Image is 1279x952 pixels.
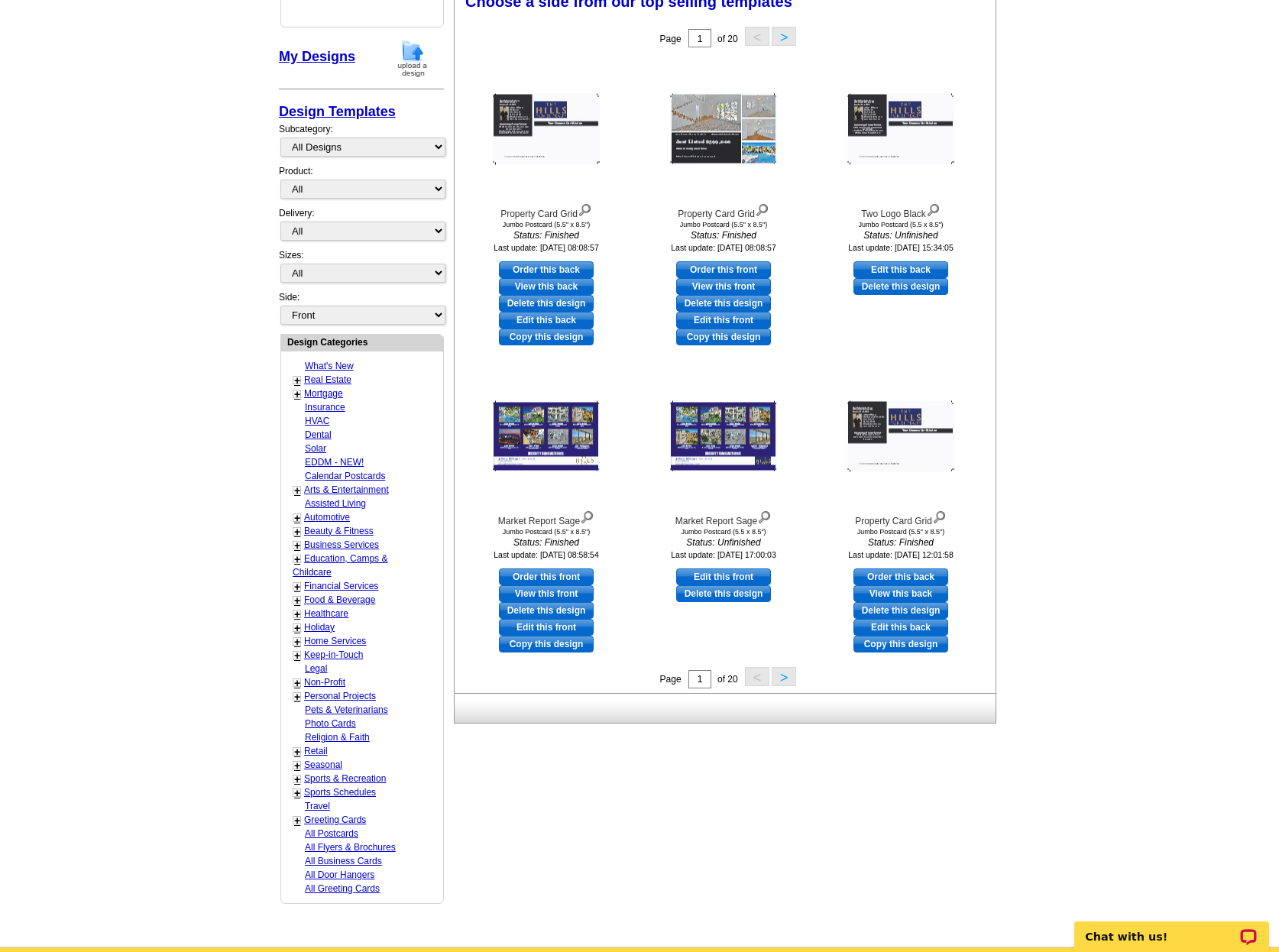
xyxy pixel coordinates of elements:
div: Jumbo Postcard (5.5" x 8.5") [462,221,630,228]
small: Last update: [DATE] 08:08:57 [494,243,599,252]
a: All Door Hangers [305,869,374,880]
a: All Greeting Cards [305,883,380,894]
a: Seasonal [304,759,342,770]
a: Food & Beverage [304,594,375,605]
a: + [294,759,300,772]
a: use this design [499,261,594,278]
button: < [745,27,769,46]
a: Copy this design [676,329,771,345]
a: + [294,787,300,799]
a: Non-Profit [304,677,345,688]
a: Arts & Entertainment [304,484,389,495]
a: + [294,814,300,827]
a: Delete this design [499,295,594,312]
a: Travel [305,801,330,811]
a: + [294,374,300,387]
a: + [294,691,300,703]
a: Delete this design [853,278,948,295]
a: + [294,636,300,648]
a: Solar [305,443,326,454]
a: Beauty & Fitness [304,526,374,536]
div: Delivery: [279,206,444,248]
a: Delete this design [676,585,771,602]
a: + [294,773,300,785]
a: Real Estate [304,374,351,385]
img: Property Card Grid [847,401,954,472]
a: use this design [676,261,771,278]
a: View this back [853,585,948,602]
a: + [294,539,300,552]
a: Delete this design [853,602,948,619]
button: > [772,27,796,46]
div: Property Card Grid [639,200,808,221]
a: Education, Camps & Childcare [293,553,387,578]
i: Status: Finished [817,536,985,549]
span: Page [660,34,682,44]
img: view design details [580,507,594,524]
a: Legal [305,663,327,674]
div: Property Card Grid [817,507,985,528]
a: + [294,649,300,662]
a: Dental [305,429,332,440]
a: + [294,388,300,400]
a: + [294,622,300,634]
button: < [745,667,769,686]
a: Sports & Recreation [304,773,386,784]
small: Last update: [DATE] 08:58:54 [494,550,599,559]
a: View this front [676,278,771,295]
img: Two Logo Black [847,94,954,165]
a: Keep-in-Touch [304,649,363,660]
span: Page [660,674,682,685]
a: Pets & Veterinarians [305,704,388,715]
i: Status: Unfinished [639,536,808,549]
a: edit this design [499,619,594,636]
a: Delete this design [499,602,594,619]
img: Property Card Grid [493,94,600,165]
a: + [294,526,300,538]
span: of 20 [717,34,738,44]
span: of 20 [717,674,738,685]
a: What's New [305,361,354,371]
div: Jumbo Postcard (5.5" x 8.5") [817,528,985,536]
i: Status: Finished [462,536,630,549]
a: My Designs [279,49,355,64]
a: use this design [853,568,948,585]
a: Delete this design [676,295,771,312]
a: Retail [304,746,328,756]
i: Status: Finished [462,228,630,242]
a: + [294,512,300,524]
a: Calendar Postcards [305,471,385,481]
div: Product: [279,164,444,206]
a: edit this design [853,619,948,636]
a: Healthcare [304,608,348,619]
div: Market Report Sage [639,507,808,528]
a: use this design [499,568,594,585]
button: > [772,667,796,686]
div: Jumbo Postcard (5.5" x 8.5") [462,528,630,536]
a: EDDM - NEW! [305,457,364,468]
img: Property Card Grid [670,94,777,165]
div: Sizes: [279,248,444,290]
iframe: LiveChat chat widget [1064,904,1279,952]
a: edit this design [499,312,594,329]
a: + [294,746,300,758]
a: + [294,484,300,497]
small: Last update: [DATE] 08:08:57 [671,243,776,252]
img: Market Report Sage [493,401,600,472]
a: use this design [853,261,948,278]
a: Business Services [304,539,379,550]
a: Mortgage [304,388,343,399]
a: Personal Projects [304,691,376,701]
a: Copy this design [853,636,948,652]
i: Status: Unfinished [817,228,985,242]
small: Last update: [DATE] 17:00:03 [671,550,776,559]
a: use this design [676,568,771,585]
i: Status: Finished [639,228,808,242]
a: Copy this design [499,329,594,345]
img: view design details [932,507,947,524]
div: Jumbo Postcard (5.5" x 8.5") [639,221,808,228]
div: Side: [279,290,444,326]
img: upload-design [393,39,432,78]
